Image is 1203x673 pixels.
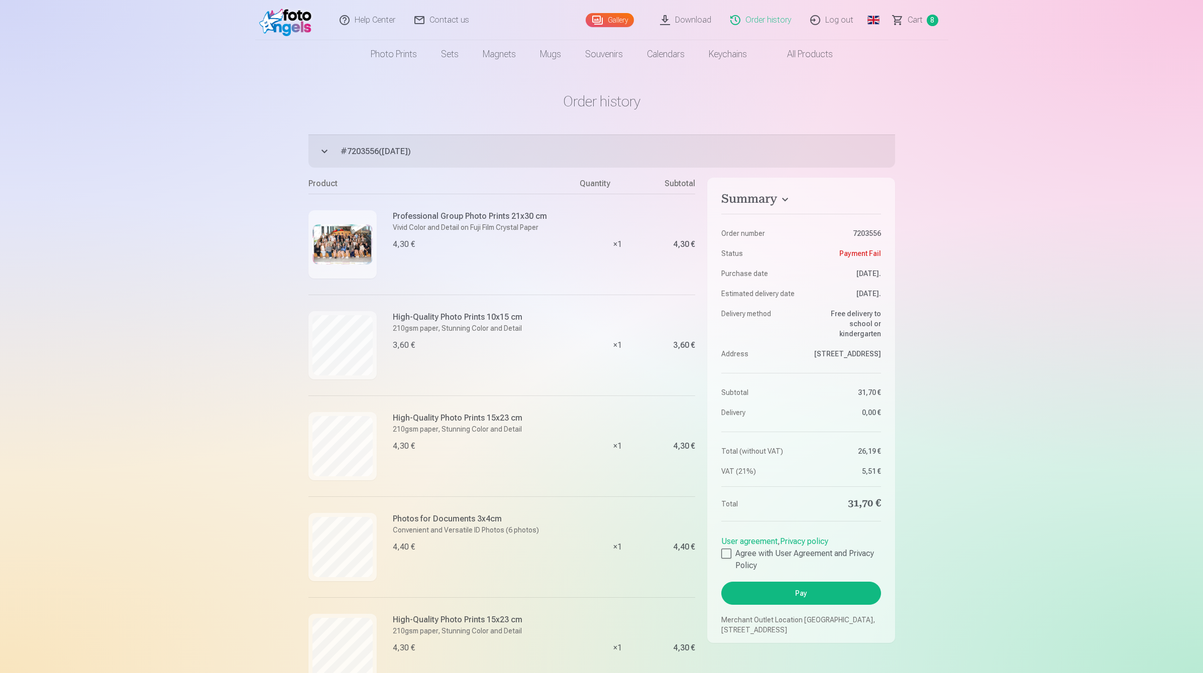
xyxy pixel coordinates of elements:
h6: High-Quality Photo Prints 15x23 cm [393,614,522,626]
label: Agree with User Agreement and Privacy Policy [721,548,881,572]
dt: Status [721,248,796,258]
dt: Total [721,497,796,511]
h6: Photos for Documents 3x4cm [393,513,539,525]
p: Vivid Color and Detail on Fuji Film Crystal Paper [393,222,547,232]
a: Keychains [697,40,759,68]
dd: [DATE]. [806,268,881,279]
h6: Professional Group Photo Prints 21x30 cm [393,210,547,222]
dt: Total (without VAT) [721,446,796,456]
dt: Order number [721,228,796,238]
h6: High-Quality Photo Prints 15x23 cm [393,412,522,424]
div: 4,40 € [393,541,415,553]
div: 4,30 € [393,238,415,250]
a: Gallery [586,13,634,27]
div: × 1 [580,395,655,496]
div: Quantity [580,178,655,194]
p: 210gsm paper, Stunning Color and Detail [393,626,522,636]
a: Souvenirs [573,40,635,68]
dd: 5,51 € [806,466,881,476]
dt: Estimated delivery date [721,289,796,299]
div: Product [308,178,580,194]
dd: 7203556 [806,228,881,238]
span: Сart [908,14,923,26]
a: All products [759,40,845,68]
dd: [STREET_ADDRESS] [806,349,881,359]
div: × 1 [580,194,655,295]
h6: High-Quality Photo Prints 10x15 cm [393,311,522,323]
span: 8 [927,15,938,26]
p: Merchant Outlet Location [GEOGRAPHIC_DATA], [STREET_ADDRESS] [721,615,881,635]
div: , [721,531,881,572]
button: #7203556([DATE]) [308,134,895,168]
div: 4,30 € [393,642,415,654]
dd: 31,70 € [806,497,881,511]
span: Payment Fail [839,248,881,258]
a: Photo prints [359,40,429,68]
a: Mugs [528,40,573,68]
div: 3,60 € [393,339,415,351]
dt: VAT (21%) [721,466,796,476]
dd: Free delivery to school or kindergarten [806,309,881,339]
div: × 1 [580,295,655,395]
dt: Address [721,349,796,359]
dd: 0,00 € [806,408,881,418]
button: Summary [721,192,881,210]
div: 4,30 € [673,645,695,651]
dd: 26,19 € [806,446,881,456]
div: 4,30 € [393,440,415,452]
span: # 7203556 ( [DATE] ) [341,146,895,158]
h1: Order history [308,92,895,110]
div: 4,40 € [673,544,695,550]
div: 4,30 € [673,241,695,247]
p: 210gsm paper, Stunning Color and Detail [393,424,522,434]
a: Magnets [471,40,528,68]
dd: [DATE]. [806,289,881,299]
a: Sets [429,40,471,68]
a: User agreement [721,536,778,546]
a: Privacy policy [780,536,828,546]
div: 4,30 € [673,443,695,449]
div: Subtotal [655,178,695,194]
dt: Purchase date [721,268,796,279]
dd: 31,70 € [806,387,881,397]
p: 210gsm paper, Stunning Color and Detail [393,323,522,333]
p: Convenient and Versatile ID Photos (6 photos) [393,525,539,535]
button: Pay [721,582,881,605]
div: × 1 [580,496,655,597]
dt: Delivery [721,408,796,418]
img: /fa1 [259,4,317,36]
dt: Subtotal [721,387,796,397]
dt: Delivery method [721,309,796,339]
div: 3,60 € [673,342,695,348]
a: Calendars [635,40,697,68]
